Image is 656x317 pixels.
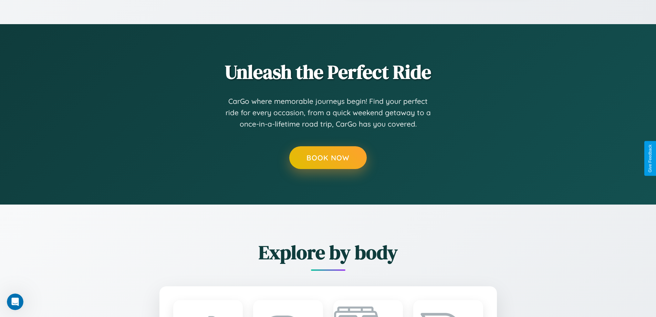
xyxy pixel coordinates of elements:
[122,239,535,266] h2: Explore by body
[122,59,535,85] h2: Unleash the Perfect Ride
[7,294,23,310] iframe: Intercom live chat
[648,145,653,172] div: Give Feedback
[225,96,431,130] p: CarGo where memorable journeys begin! Find your perfect ride for every occasion, from a quick wee...
[289,146,367,169] button: Book Now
